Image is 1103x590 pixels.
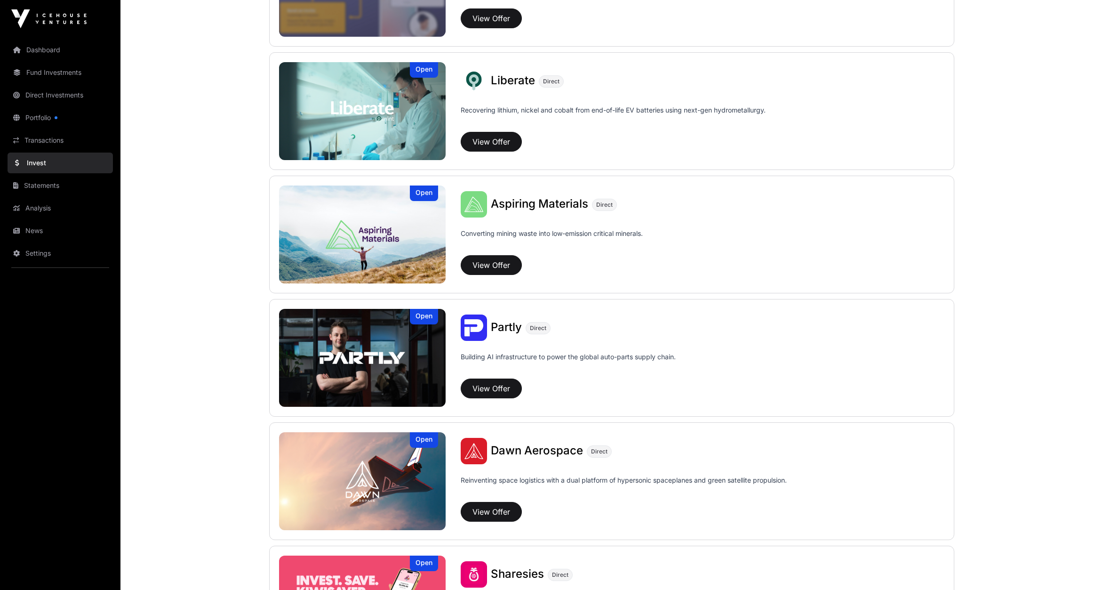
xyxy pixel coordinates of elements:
a: Aspiring MaterialsOpen [279,186,446,283]
img: Liberate [279,62,446,160]
img: Sharesies [461,561,487,588]
img: Liberate [461,68,487,94]
a: Dawn Aerospace [491,445,583,457]
img: Dawn Aerospace [461,438,487,464]
div: Open [410,432,438,448]
div: Open [410,309,438,324]
a: Invest [8,153,113,173]
p: Reinventing space logistics with a dual platform of hypersonic spaceplanes and green satellite pr... [461,476,787,498]
a: LiberateOpen [279,62,446,160]
span: Direct [552,571,568,579]
span: Liberate [491,73,535,87]
div: Open [410,186,438,201]
img: Partly [461,315,487,341]
a: Settings [8,243,113,264]
span: Partly [491,320,522,334]
span: Aspiring Materials [491,197,588,210]
a: Fund Investments [8,62,113,83]
p: Recovering lithium, nickel and cobalt from end-of-life EV batteries using next-gen hydrometallurgy. [461,105,766,128]
span: Direct [530,324,546,332]
a: News [8,220,113,241]
a: Statements [8,175,113,196]
span: Dawn Aerospace [491,444,583,457]
p: Building AI infrastructure to power the global auto-parts supply chain. [461,352,676,375]
img: Icehouse Ventures Logo [11,9,87,28]
span: Direct [543,78,559,85]
a: Partly [491,322,522,334]
button: View Offer [461,132,522,152]
a: Transactions [8,130,113,151]
img: Dawn Aerospace [279,432,446,530]
img: Aspiring Materials [279,186,446,283]
a: Liberate [491,75,535,87]
a: Portfolio [8,107,113,128]
div: Open [410,556,438,571]
button: View Offer [461,502,522,522]
span: Direct [591,448,607,455]
a: Dashboard [8,40,113,60]
a: Aspiring Materials [491,198,588,210]
iframe: Chat Widget [1056,545,1103,590]
a: Dawn AerospaceOpen [279,432,446,530]
button: View Offer [461,255,522,275]
a: Direct Investments [8,85,113,105]
a: Sharesies [491,568,544,581]
a: Analysis [8,198,113,218]
p: Converting mining waste into low-emission critical minerals. [461,229,643,251]
span: Sharesies [491,567,544,581]
a: PartlyOpen [279,309,446,407]
button: View Offer [461,8,522,28]
img: Partly [279,309,446,407]
img: Aspiring Materials [461,191,487,218]
button: View Offer [461,379,522,398]
span: Direct [596,201,613,209]
div: Open [410,62,438,78]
